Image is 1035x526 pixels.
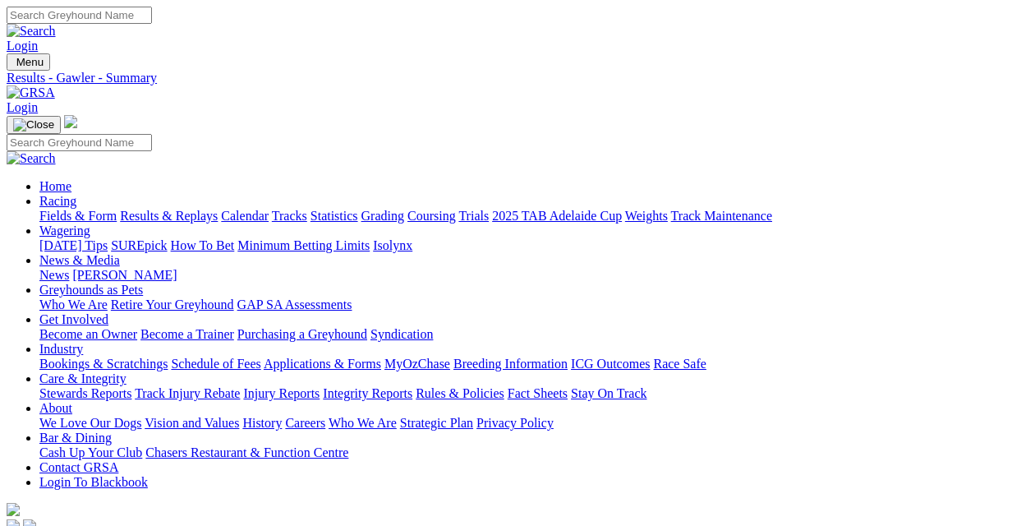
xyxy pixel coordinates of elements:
[7,503,20,516] img: logo-grsa-white.png
[39,327,137,341] a: Become an Owner
[243,386,320,400] a: Injury Reports
[39,386,1028,401] div: Care & Integrity
[7,39,38,53] a: Login
[135,386,240,400] a: Track Injury Rebate
[39,460,118,474] a: Contact GRSA
[39,431,112,445] a: Bar & Dining
[111,298,234,311] a: Retire Your Greyhound
[64,115,77,128] img: logo-grsa-white.png
[7,7,152,24] input: Search
[39,357,1028,371] div: Industry
[39,327,1028,342] div: Get Involved
[373,238,412,252] a: Isolynx
[39,298,1028,312] div: Greyhounds as Pets
[39,179,71,193] a: Home
[508,386,568,400] a: Fact Sheets
[221,209,269,223] a: Calendar
[653,357,706,371] a: Race Safe
[458,209,489,223] a: Trials
[16,56,44,68] span: Menu
[7,100,38,114] a: Login
[39,238,1028,253] div: Wagering
[571,357,650,371] a: ICG Outcomes
[237,238,370,252] a: Minimum Betting Limits
[237,298,352,311] a: GAP SA Assessments
[39,268,69,282] a: News
[111,238,167,252] a: SUREpick
[671,209,772,223] a: Track Maintenance
[400,416,473,430] a: Strategic Plan
[7,24,56,39] img: Search
[7,71,1028,85] a: Results - Gawler - Summary
[145,445,348,459] a: Chasers Restaurant & Function Centre
[453,357,568,371] a: Breeding Information
[39,445,142,459] a: Cash Up Your Club
[384,357,450,371] a: MyOzChase
[13,118,54,131] img: Close
[39,238,108,252] a: [DATE] Tips
[39,357,168,371] a: Bookings & Scratchings
[272,209,307,223] a: Tracks
[39,386,131,400] a: Stewards Reports
[329,416,397,430] a: Who We Are
[285,416,325,430] a: Careers
[7,53,50,71] button: Toggle navigation
[416,386,504,400] a: Rules & Policies
[39,312,108,326] a: Get Involved
[39,342,83,356] a: Industry
[72,268,177,282] a: [PERSON_NAME]
[39,401,72,415] a: About
[39,209,1028,224] div: Racing
[120,209,218,223] a: Results & Replays
[407,209,456,223] a: Coursing
[39,209,117,223] a: Fields & Form
[571,386,646,400] a: Stay On Track
[7,151,56,166] img: Search
[323,386,412,400] a: Integrity Reports
[140,327,234,341] a: Become a Trainer
[39,298,108,311] a: Who We Are
[39,416,141,430] a: We Love Our Dogs
[171,238,235,252] a: How To Bet
[39,224,90,238] a: Wagering
[370,327,433,341] a: Syndication
[625,209,668,223] a: Weights
[242,416,282,430] a: History
[361,209,404,223] a: Grading
[39,416,1028,431] div: About
[39,253,120,267] a: News & Media
[145,416,239,430] a: Vision and Values
[171,357,260,371] a: Schedule of Fees
[476,416,554,430] a: Privacy Policy
[492,209,622,223] a: 2025 TAB Adelaide Cup
[310,209,358,223] a: Statistics
[39,268,1028,283] div: News & Media
[39,445,1028,460] div: Bar & Dining
[7,134,152,151] input: Search
[39,475,148,489] a: Login To Blackbook
[264,357,381,371] a: Applications & Forms
[7,116,61,134] button: Toggle navigation
[39,194,76,208] a: Racing
[39,371,126,385] a: Care & Integrity
[39,283,143,297] a: Greyhounds as Pets
[237,327,367,341] a: Purchasing a Greyhound
[7,85,55,100] img: GRSA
